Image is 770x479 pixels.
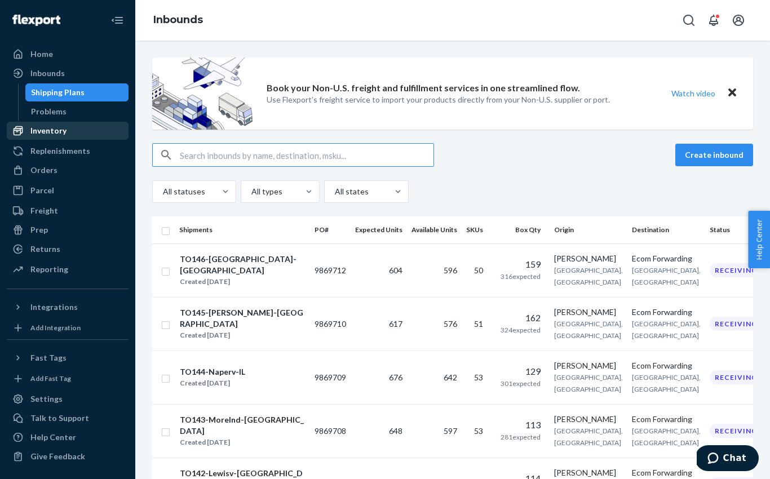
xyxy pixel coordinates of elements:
div: Shipping Plans [31,87,85,98]
div: Prep [30,224,48,236]
span: [GEOGRAPHIC_DATA], [GEOGRAPHIC_DATA] [632,266,701,286]
th: Origin [550,216,627,243]
button: Create inbound [675,144,753,166]
div: Parcel [30,185,54,196]
a: Returns [7,240,129,258]
div: Receiving [710,317,762,331]
div: Ecom Forwarding [632,414,701,425]
span: 301 expected [501,379,541,388]
a: Replenishments [7,142,129,160]
div: Help Center [30,432,76,443]
a: Reporting [7,260,129,278]
span: 596 [444,265,457,275]
th: Destination [627,216,705,243]
div: Receiving [710,263,762,277]
a: Prep [7,221,129,239]
div: Created [DATE] [180,276,305,287]
div: Inbounds [30,68,65,79]
div: Inventory [30,125,67,136]
div: 129 [497,365,541,378]
div: [PERSON_NAME] [554,414,623,425]
button: Integrations [7,298,129,316]
a: Shipping Plans [25,83,129,101]
div: Freight [30,205,58,216]
span: [GEOGRAPHIC_DATA], [GEOGRAPHIC_DATA] [554,427,623,447]
button: Give Feedback [7,447,129,465]
span: 576 [444,319,457,329]
div: Ecom Forwarding [632,360,701,371]
iframe: Opens a widget where you can chat to one of our agents [697,445,759,473]
button: Close Navigation [106,9,129,32]
div: Ecom Forwarding [632,307,701,318]
div: Add Integration [30,323,81,332]
input: All statuses [162,186,163,197]
th: Expected Units [351,216,407,243]
div: TO145-[PERSON_NAME]-[GEOGRAPHIC_DATA] [180,307,305,330]
button: Talk to Support [7,409,129,427]
button: Watch video [664,85,723,101]
a: Freight [7,202,129,220]
a: Problems [25,103,129,121]
span: 281 expected [501,433,541,441]
ol: breadcrumbs [144,4,212,37]
div: Add Fast Tag [30,374,71,383]
a: Help Center [7,428,129,446]
div: 162 [497,312,541,325]
th: Shipments [175,216,310,243]
span: 50 [474,265,483,275]
div: Created [DATE] [180,437,305,448]
span: [GEOGRAPHIC_DATA], [GEOGRAPHIC_DATA] [554,373,623,393]
button: Open notifications [702,9,725,32]
div: [PERSON_NAME] [554,253,623,264]
span: [GEOGRAPHIC_DATA], [GEOGRAPHIC_DATA] [554,266,623,286]
div: [PERSON_NAME] [554,360,623,371]
span: 53 [474,426,483,436]
p: Use Flexport’s freight service to import your products directly from your Non-U.S. supplier or port. [267,94,610,105]
span: [GEOGRAPHIC_DATA], [GEOGRAPHIC_DATA] [632,373,701,393]
span: [GEOGRAPHIC_DATA], [GEOGRAPHIC_DATA] [632,427,701,447]
input: All types [250,186,251,197]
div: Integrations [30,301,78,313]
div: Returns [30,243,60,255]
a: Settings [7,390,129,408]
div: Problems [31,106,67,117]
span: 648 [389,426,402,436]
span: 617 [389,319,402,329]
div: Created [DATE] [180,330,305,341]
span: 316 expected [501,272,541,281]
td: 9869712 [310,243,351,297]
img: Flexport logo [12,15,60,26]
td: 9869708 [310,404,351,458]
div: TO143-Morelnd-[GEOGRAPHIC_DATA] [180,414,305,437]
a: Inbounds [7,64,129,82]
th: SKUs [462,216,492,243]
div: Orders [30,165,57,176]
span: 324 expected [501,326,541,334]
span: 676 [389,372,402,382]
button: Open Search Box [678,9,700,32]
div: Receiving [710,370,762,384]
span: [GEOGRAPHIC_DATA], [GEOGRAPHIC_DATA] [554,320,623,340]
td: 9869709 [310,351,351,404]
div: TO146-[GEOGRAPHIC_DATA]-[GEOGRAPHIC_DATA] [180,254,305,276]
button: Close [725,85,740,101]
th: PO# [310,216,351,243]
div: [PERSON_NAME] [554,307,623,318]
button: Open account menu [727,9,750,32]
a: Home [7,45,129,63]
th: Box Qty [492,216,550,243]
th: Available Units [407,216,462,243]
a: Parcel [7,181,129,199]
span: 53 [474,372,483,382]
div: 159 [497,258,541,271]
div: 113 [497,419,541,432]
a: Inventory [7,122,129,140]
input: Search inbounds by name, destination, msku... [180,144,433,166]
input: All states [334,186,335,197]
button: Help Center [748,211,770,268]
div: Ecom Forwarding [632,467,701,478]
a: Add Integration [7,321,129,335]
button: Fast Tags [7,349,129,367]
